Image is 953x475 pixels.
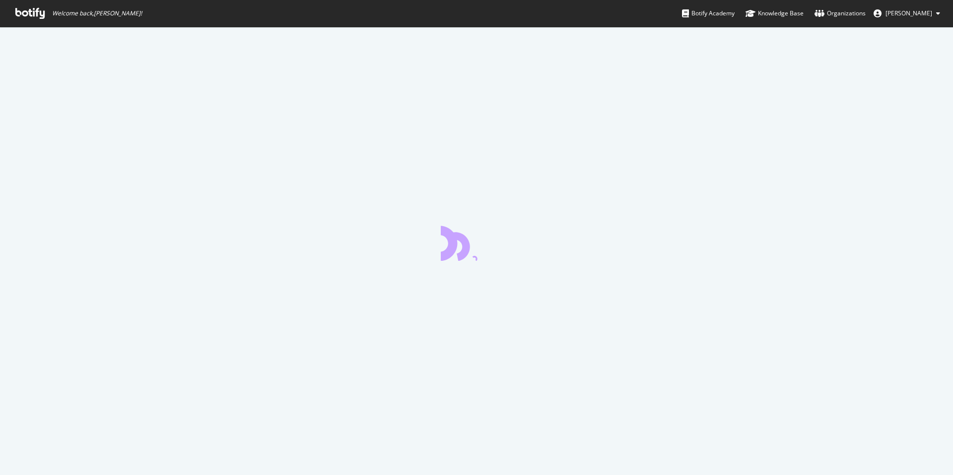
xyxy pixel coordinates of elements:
[52,9,142,17] span: Welcome back, [PERSON_NAME] !
[866,5,948,21] button: [PERSON_NAME]
[746,8,804,18] div: Knowledge Base
[885,9,932,17] span: Colin Ma
[441,225,512,261] div: animation
[682,8,735,18] div: Botify Academy
[815,8,866,18] div: Organizations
